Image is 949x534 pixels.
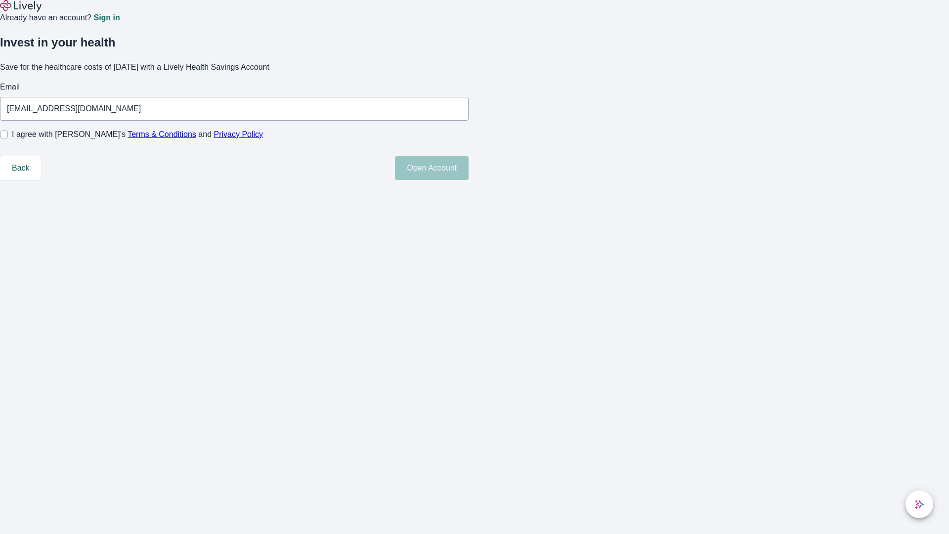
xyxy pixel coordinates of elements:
svg: Lively AI Assistant [914,499,924,509]
button: chat [906,490,933,518]
a: Sign in [93,14,120,22]
span: I agree with [PERSON_NAME]’s and [12,129,263,140]
a: Privacy Policy [214,130,263,138]
a: Terms & Conditions [128,130,196,138]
